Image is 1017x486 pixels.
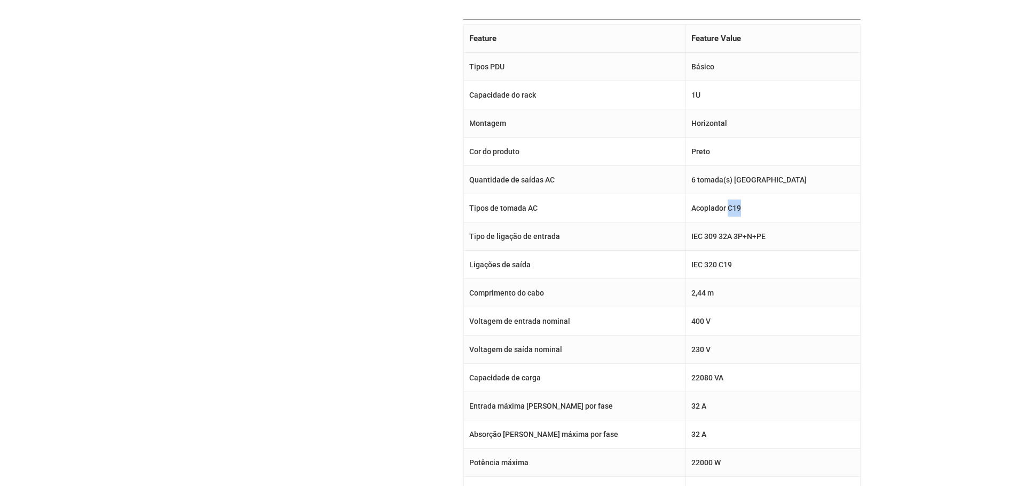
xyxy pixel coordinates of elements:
[464,392,685,420] td: Entrada máxima [PERSON_NAME] por fase
[685,81,861,109] td: 1U
[464,307,685,336] td: Voltagem de entrada nominal
[685,194,861,222] td: Acoplador C19
[685,251,861,279] td: IEC 320 C19
[685,307,861,336] td: 400 V
[464,420,685,449] td: Absorção [PERSON_NAME] máxima por fase
[464,279,685,307] td: Comprimento do cabo
[685,449,861,477] td: 22000 W
[464,166,685,194] td: Quantidade de saídas AC
[685,336,861,364] td: 230 V
[464,138,685,166] td: Cor do produto
[685,364,861,392] td: 22080 VA
[685,138,861,166] td: Preto
[464,53,685,81] td: Tipos PDU
[464,336,685,364] td: Voltagem de saída nominal
[464,222,685,251] td: Tipo de ligação de entrada
[685,279,861,307] td: 2,44 m
[685,222,861,251] td: IEC 309 32A 3P+N+PE
[464,251,685,279] td: Ligações de saída
[464,25,685,53] th: Feature
[464,81,685,109] td: Capacidade do rack
[685,53,861,81] td: Básico
[464,109,685,138] td: Montagem
[685,109,861,138] td: Horizontal
[685,392,861,420] td: 32 A
[464,194,685,222] td: Tipos de tomada AC
[685,25,861,53] th: Feature Value
[464,364,685,392] td: Capacidade de carga
[685,166,861,194] td: 6 tomada(s) [GEOGRAPHIC_DATA]
[685,420,861,449] td: 32 A
[464,449,685,477] td: Potência máxima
